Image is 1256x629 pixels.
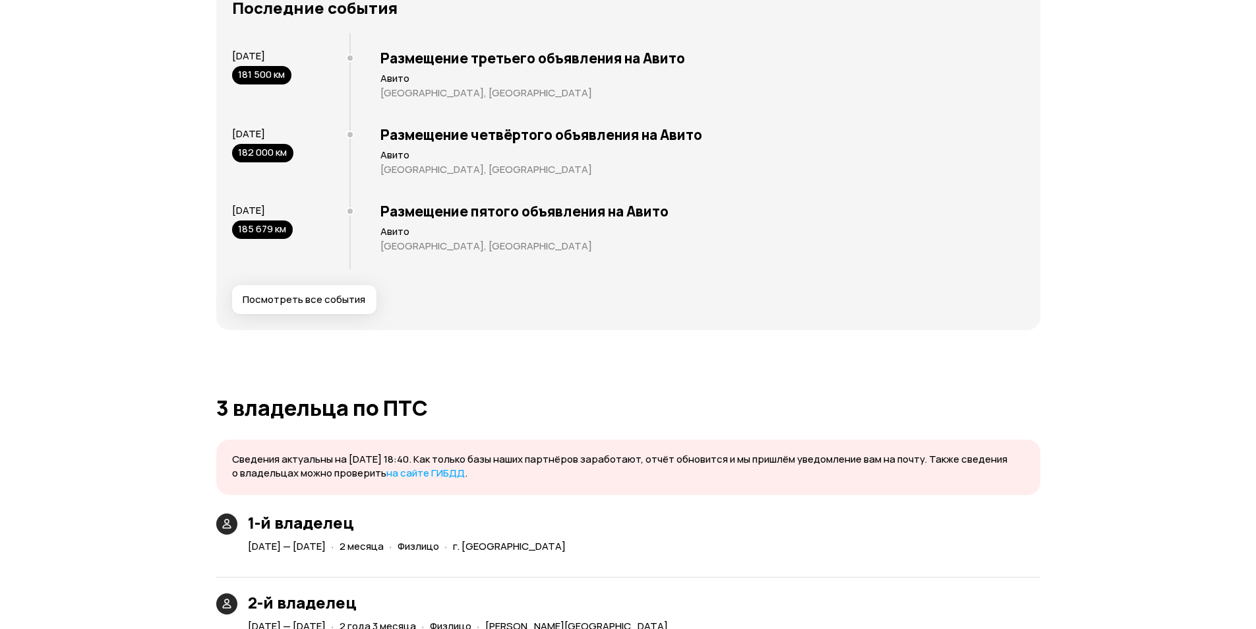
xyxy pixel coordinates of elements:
h1: 3 владельца по ПТС [216,396,1040,420]
div: 181 500 км [232,66,291,84]
p: Авито [380,72,1025,85]
h3: 1-й владелец [248,513,571,532]
span: [DATE] [232,203,265,217]
span: · [389,535,392,557]
p: Авито [380,225,1025,238]
p: [GEOGRAPHIC_DATA], [GEOGRAPHIC_DATA] [380,163,1025,176]
span: [DATE] — [DATE] [248,539,326,553]
p: [GEOGRAPHIC_DATA], [GEOGRAPHIC_DATA] [380,240,1025,253]
p: [GEOGRAPHIC_DATA], [GEOGRAPHIC_DATA] [380,86,1025,100]
span: 2 месяца [340,539,384,553]
div: 185 679 км [232,220,293,239]
span: · [331,535,334,557]
h3: Размещение третьего объявления на Авито [380,50,1025,67]
span: [DATE] [232,49,265,63]
p: Авито [380,149,1025,162]
p: Сведения актуальны на [DATE] 18:40. Как только базы наших партнёров заработают, отчёт обновится и... [232,453,1025,480]
span: Посмотреть все события [243,293,365,306]
span: г. [GEOGRAPHIC_DATA] [453,539,566,553]
h3: Размещение четвёртого объявления на Авито [380,126,1025,143]
div: 182 000 км [232,144,293,162]
a: на сайте ГИБДД [386,467,465,480]
button: Посмотреть все события [232,285,376,314]
span: [DATE] [232,127,265,141]
h3: Размещение пятого объявления на Авито [380,203,1025,220]
h3: 2-й владелец [248,593,673,612]
span: Физлицо [398,539,439,553]
span: · [444,535,448,557]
